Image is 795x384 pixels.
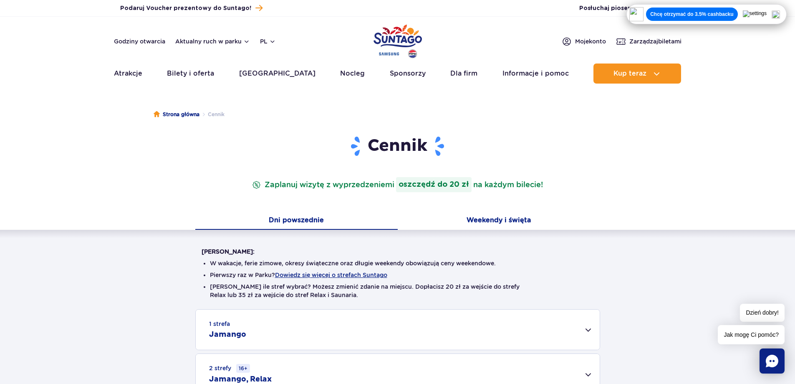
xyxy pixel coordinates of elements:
small: 16+ [236,364,250,373]
button: Aktualny ruch w parku [175,38,250,45]
div: Chat [760,348,785,374]
a: Sponsorzy [390,64,426,84]
button: pl [260,37,276,46]
li: Cennik [199,110,225,119]
h2: Jamango [209,330,246,340]
a: Dla firm [450,64,477,84]
h1: Cennik [202,135,594,157]
li: [PERSON_NAME] ile stref wybrać? Możesz zmienić zdanie na miejscu. Dopłacisz 20 zł za wejście do s... [210,282,586,299]
a: Podaruj Voucher prezentowy do Suntago! [120,3,262,14]
p: Zaplanuj wizytę z wyprzedzeniem na każdym bilecie! [250,177,545,192]
span: Podaruj Voucher prezentowy do Suntago! [120,4,251,13]
strong: oszczędź do 20 zł [396,177,472,192]
strong: [PERSON_NAME]: [202,248,255,255]
small: 1 strefa [209,320,230,328]
a: Park of Poland [374,21,422,59]
button: Dni powszednie [195,212,398,230]
li: Pierwszy raz w Parku? [210,271,586,279]
a: [GEOGRAPHIC_DATA] [239,64,315,84]
a: Zarządzajbiletami [616,36,681,46]
a: Atrakcje [114,64,142,84]
a: Nocleg [340,64,365,84]
a: Godziny otwarcia [114,37,165,46]
a: Mojekonto [562,36,606,46]
span: Zarządzaj biletami [629,37,681,46]
button: Weekendy i święta [398,212,600,230]
span: Jak mogę Ci pomóc? [718,325,785,344]
a: Strona główna [154,110,199,119]
span: Moje konto [575,37,606,46]
span: Kup teraz [613,70,646,77]
small: 2 strefy [209,364,250,373]
button: Kup teraz [593,64,681,84]
li: W wakacje, ferie zimowe, okresy świąteczne oraz długie weekendy obowiązują ceny weekendowe. [210,259,586,267]
span: Posłuchaj piosenki [579,4,663,13]
button: Dowiedz się więcej o strefach Suntago [275,272,387,278]
button: Posłuchaj piosenkiSuntago [579,4,675,13]
span: Dzień dobry! [740,304,785,322]
a: Informacje i pomoc [502,64,569,84]
a: Bilety i oferta [167,64,214,84]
